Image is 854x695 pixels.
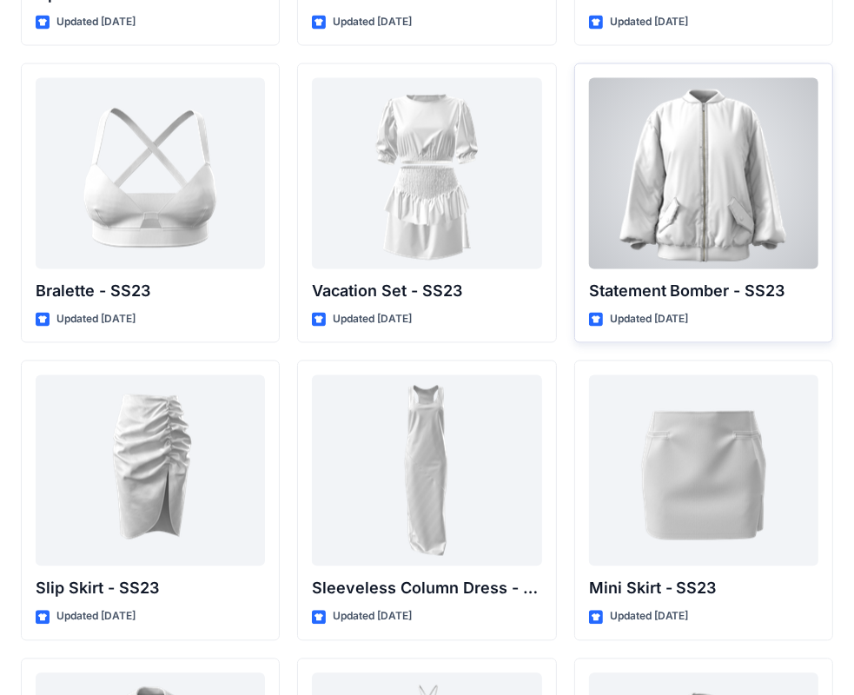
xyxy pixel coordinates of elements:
[589,280,818,304] p: Statement Bomber - SS23
[333,13,412,31] p: Updated [DATE]
[36,577,265,601] p: Slip Skirt - SS23
[312,280,541,304] p: Vacation Set - SS23
[610,311,689,329] p: Updated [DATE]
[56,13,136,31] p: Updated [DATE]
[56,311,136,329] p: Updated [DATE]
[36,375,265,566] a: Slip Skirt - SS23
[36,78,265,269] a: Bralette - SS23
[36,280,265,304] p: Bralette - SS23
[589,78,818,269] a: Statement Bomber - SS23
[312,375,541,566] a: Sleeveless Column Dress - SS23
[312,577,541,601] p: Sleeveless Column Dress - SS23
[610,608,689,626] p: Updated [DATE]
[56,608,136,626] p: Updated [DATE]
[312,78,541,269] a: Vacation Set - SS23
[589,375,818,566] a: Mini Skirt - SS23
[610,13,689,31] p: Updated [DATE]
[589,577,818,601] p: Mini Skirt - SS23
[333,311,412,329] p: Updated [DATE]
[333,608,412,626] p: Updated [DATE]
